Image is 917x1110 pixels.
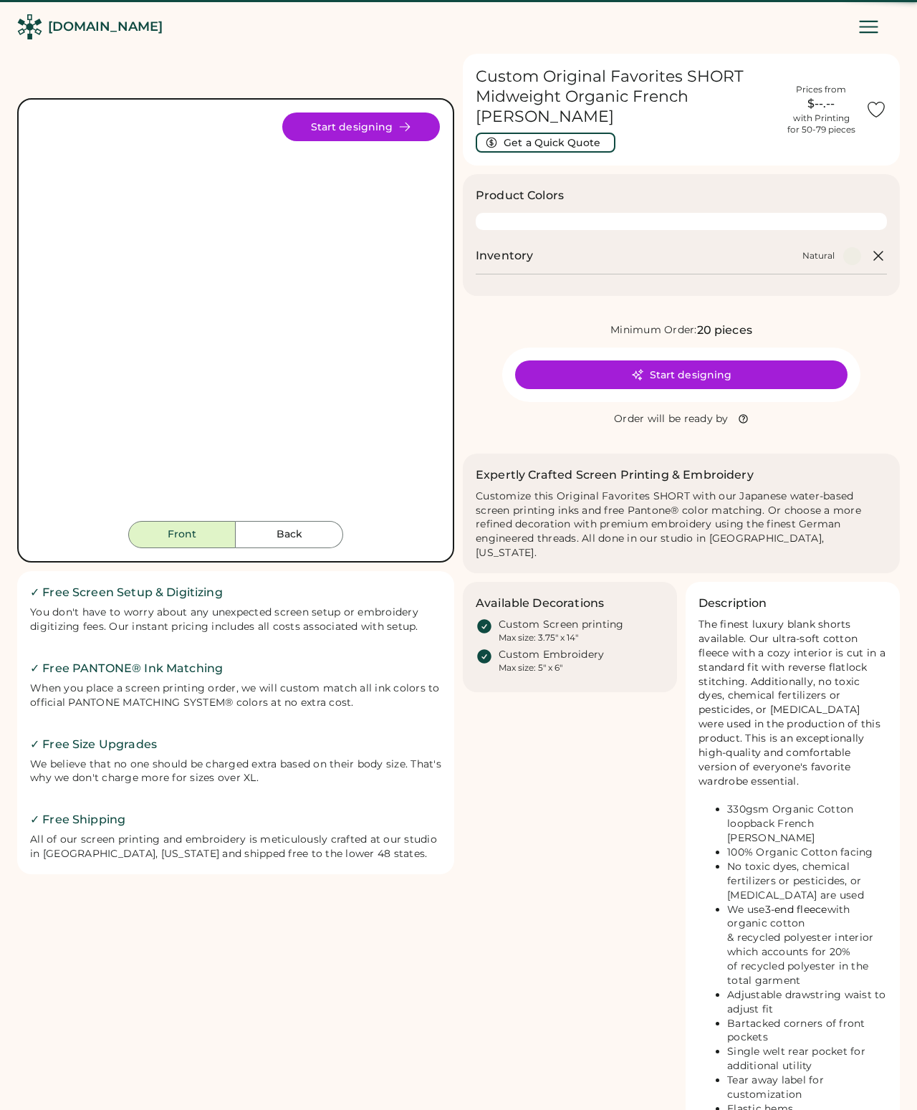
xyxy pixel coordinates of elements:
a: 3-end fleece [765,903,827,916]
div: Natural [802,250,835,262]
div: Custom Embroidery [499,648,604,662]
li: 330gsm Organic Cotton loopback French [PERSON_NAME] [727,803,887,846]
div: SHORT Style Image [32,113,440,521]
h2: ✓ Free Screen Setup & Digitizing [30,584,441,601]
li: Single welt rear pocket for additional utility [727,1045,887,1073]
button: Start designing [282,113,440,141]
li: Bartacked corners of front pockets [727,1017,887,1046]
div: Order will be ready by [614,412,729,426]
button: Start designing [515,360,848,389]
button: Front [128,521,236,548]
div: Customize this Original Favorites SHORT with our Japanese water-based screen printing inks and fr... [476,489,887,560]
h2: ✓ Free PANTONE® Ink Matching [30,660,441,677]
li: Adjustable drawstring waist to adjust fit [727,988,887,1017]
h3: Available Decorations [476,595,604,612]
div: Minimum Order: [610,323,697,338]
div: with Printing for 50-79 pieces [787,113,855,135]
li: No toxic dyes, chemical fertilizers or pesticides, or [MEDICAL_DATA] are used [727,860,887,903]
h2: Inventory [476,247,533,264]
h3: Product Colors [476,187,564,204]
li: We use with organic cotton & recycled polyester interior which accounts for 20% of recycled polye... [727,903,887,988]
div: Max size: 3.75" x 14" [499,632,578,643]
li: 100% Organic Cotton facing [727,846,887,860]
div: Max size: 5" x 6" [499,662,562,674]
div: Custom Screen printing [499,618,624,632]
div: When you place a screen printing order, we will custom match all ink colors to official PANTONE M... [30,681,441,710]
h2: Expertly Crafted Screen Printing & Embroidery [476,467,754,484]
font: The finest luxury blank shorts available. Our ultra-soft cotton fleece with a cozy interior is cu... [698,618,888,788]
div: All of our screen printing and embroidery is meticulously crafted at our studio in [GEOGRAPHIC_DA... [30,833,441,861]
div: $--.-- [785,95,857,113]
h2: ✓ Free Shipping [30,811,441,828]
div: 20 pieces [697,322,752,339]
h3: Description [698,595,767,612]
div: Prices from [796,84,846,95]
button: Get a Quick Quote [476,133,615,153]
div: We believe that no one should be charged extra based on their body size. That's why we don't char... [30,757,441,786]
img: SHORT - Natural Front Image [32,113,440,521]
h2: ✓ Free Size Upgrades [30,736,441,753]
img: Rendered Logo - Screens [17,14,42,39]
div: You don't have to worry about any unexpected screen setup or embroidery digitizing fees. Our inst... [30,606,441,634]
button: Back [236,521,343,548]
h1: Custom Original Favorites SHORT Midweight Organic French [PERSON_NAME] [476,67,777,127]
div: [DOMAIN_NAME] [48,18,163,36]
li: Tear away label for customization [727,1073,887,1102]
